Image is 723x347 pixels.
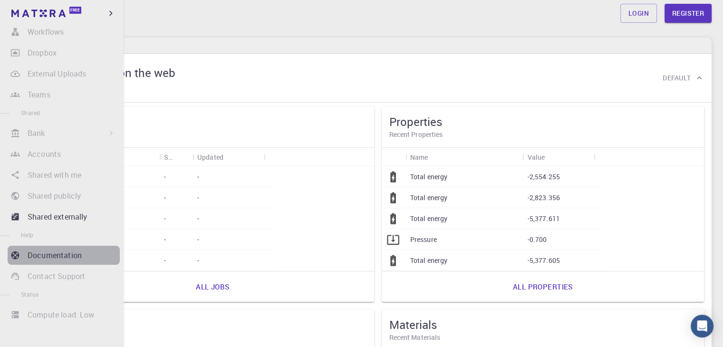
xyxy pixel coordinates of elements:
[522,148,594,166] div: Value
[197,235,199,244] p: -
[389,114,697,129] h5: Properties
[545,149,560,164] button: Sort
[410,214,448,223] p: Total energy
[28,211,87,222] p: Shared externally
[197,172,199,182] p: -
[164,235,166,244] p: -
[173,149,188,164] button: Sort
[197,256,199,265] p: -
[59,332,366,343] h6: Recent Workflows
[382,148,405,166] div: Icon
[410,256,448,265] p: Total energy
[164,148,173,166] div: Status
[197,193,199,202] p: -
[28,250,82,261] p: Documentation
[11,10,66,17] img: logo
[527,148,545,166] div: Value
[164,193,166,202] p: -
[527,193,560,202] p: -2,823.356
[21,290,39,298] span: Status
[389,317,697,332] h5: Materials
[663,73,691,83] h6: Default
[620,4,657,23] a: Login
[410,193,448,202] p: Total energy
[527,256,560,265] p: -5,377.605
[527,214,560,223] p: -5,377.611
[8,207,120,226] a: Shared externally
[405,148,523,166] div: Name
[410,172,448,182] p: Total energy
[59,114,366,129] h5: Jobs
[8,246,120,265] a: Documentation
[527,235,547,244] p: -0.700
[691,315,713,337] div: Open Intercom Messenger
[389,332,697,343] h6: Recent Materials
[410,148,428,166] div: Name
[185,275,240,298] a: All jobs
[59,317,366,332] h5: Workflows
[44,54,712,103] div: Anyone on the webAnyone on the webOrganisationDefault
[502,275,583,298] a: All properties
[164,172,166,182] p: -
[164,256,166,265] p: -
[428,149,443,164] button: Sort
[159,148,193,166] div: Status
[197,214,199,223] p: -
[665,4,712,23] a: Register
[223,149,239,164] button: Sort
[75,148,159,166] div: Name
[527,172,560,182] p: -2,554.255
[197,148,223,166] div: Updated
[76,65,175,80] h5: Anyone on the web
[21,231,34,239] span: Help
[410,235,437,244] p: Pressure
[59,129,366,140] h6: Recent Jobs
[21,109,40,116] span: Shared
[389,129,697,140] h6: Recent Properties
[193,148,264,166] div: Updated
[164,214,166,223] p: -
